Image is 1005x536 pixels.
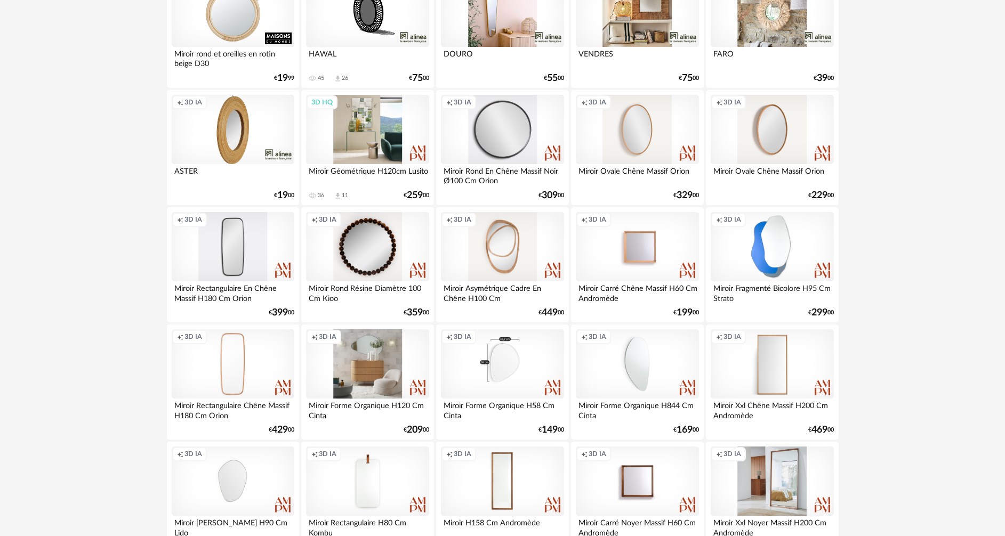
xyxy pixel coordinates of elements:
[711,47,833,68] div: FARO
[454,98,471,107] span: 3D IA
[184,98,202,107] span: 3D IA
[177,332,183,341] span: Creation icon
[306,281,429,303] div: Miroir Rond Résine Diamètre 100 Cm Kioo
[184,215,202,224] span: 3D IA
[272,309,288,316] span: 399
[589,215,606,224] span: 3D IA
[307,95,337,109] div: 3D HQ
[544,75,564,82] div: € 00
[441,164,564,185] div: Miroir Rond En Chêne Massif Noir Ø100 Cm Orion
[581,450,588,458] span: Creation icon
[542,309,558,316] span: 449
[679,75,699,82] div: € 00
[723,215,741,224] span: 3D IA
[538,426,564,434] div: € 00
[172,47,294,68] div: Miroir rond et oreilles en rotin beige D30
[407,426,423,434] span: 209
[441,281,564,303] div: Miroir Asymétrique Cadre En Chêne H100 Cm [DEMOGRAPHIC_DATA]
[547,75,558,82] span: 55
[677,426,693,434] span: 169
[177,98,183,107] span: Creation icon
[716,450,722,458] span: Creation icon
[589,332,606,341] span: 3D IA
[436,324,568,440] a: Creation icon 3D IA Miroir Forme Organique H58 Cm Cinta €14900
[301,207,433,322] a: Creation icon 3D IA Miroir Rond Résine Diamètre 100 Cm Kioo €35900
[277,75,288,82] span: 19
[446,332,453,341] span: Creation icon
[576,399,698,420] div: Miroir Forme Organique H844 Cm Cinta
[436,207,568,322] a: Creation icon 3D IA Miroir Asymétrique Cadre En Chêne H100 Cm [DEMOGRAPHIC_DATA] €44900
[177,215,183,224] span: Creation icon
[576,281,698,303] div: Miroir Carré Chêne Massif H60 Cm Andromède
[589,450,606,458] span: 3D IA
[538,192,564,199] div: € 00
[581,98,588,107] span: Creation icon
[673,309,699,316] div: € 00
[682,75,693,82] span: 75
[706,324,838,440] a: Creation icon 3D IA Miroir Xxl Chêne Massif H200 Cm Andromède €46900
[334,75,342,83] span: Download icon
[177,450,183,458] span: Creation icon
[412,75,423,82] span: 75
[716,332,722,341] span: Creation icon
[334,192,342,200] span: Download icon
[711,164,833,185] div: Miroir Ovale Chêne Massif Orion
[576,164,698,185] div: Miroir Ovale Chêne Massif Orion
[542,426,558,434] span: 149
[811,426,827,434] span: 469
[318,75,324,82] div: 45
[454,450,471,458] span: 3D IA
[342,75,348,82] div: 26
[446,98,453,107] span: Creation icon
[571,324,703,440] a: Creation icon 3D IA Miroir Forme Organique H844 Cm Cinta €16900
[404,309,429,316] div: € 00
[184,332,202,341] span: 3D IA
[811,309,827,316] span: 299
[716,215,722,224] span: Creation icon
[706,207,838,322] a: Creation icon 3D IA Miroir Fragmenté Bicolore H95 Cm Strato €29900
[311,332,318,341] span: Creation icon
[318,192,324,199] div: 36
[808,192,834,199] div: € 00
[269,426,294,434] div: € 00
[446,215,453,224] span: Creation icon
[814,75,834,82] div: € 00
[409,75,429,82] div: € 00
[538,309,564,316] div: € 00
[454,332,471,341] span: 3D IA
[677,309,693,316] span: 199
[404,192,429,199] div: € 00
[272,426,288,434] span: 429
[723,98,741,107] span: 3D IA
[711,399,833,420] div: Miroir Xxl Chêne Massif H200 Cm Andromède
[301,90,433,205] a: 3D HQ Miroir Géométrique H120cm Lusito 36 Download icon 11 €25900
[441,399,564,420] div: Miroir Forme Organique H58 Cm Cinta
[172,164,294,185] div: ASTER
[306,399,429,420] div: Miroir Forme Organique H120 Cm Cinta
[581,215,588,224] span: Creation icon
[811,192,827,199] span: 229
[319,215,336,224] span: 3D IA
[581,332,588,341] span: Creation icon
[808,426,834,434] div: € 00
[589,98,606,107] span: 3D IA
[306,164,429,185] div: Miroir Géométrique H120cm Lusito
[677,192,693,199] span: 329
[673,192,699,199] div: € 00
[454,215,471,224] span: 3D IA
[167,207,299,322] a: Creation icon 3D IA Miroir Rectangulaire En Chêne Massif H180 Cm Orion €39900
[571,90,703,205] a: Creation icon 3D IA Miroir Ovale Chêne Massif Orion €32900
[172,399,294,420] div: Miroir Rectangulaire Chêne Massif H180 Cm Orion
[274,192,294,199] div: € 00
[407,309,423,316] span: 359
[723,450,741,458] span: 3D IA
[342,192,348,199] div: 11
[269,309,294,316] div: € 00
[274,75,294,82] div: € 99
[184,450,202,458] span: 3D IA
[311,450,318,458] span: Creation icon
[446,450,453,458] span: Creation icon
[277,192,288,199] span: 19
[673,426,699,434] div: € 00
[172,281,294,303] div: Miroir Rectangulaire En Chêne Massif H180 Cm Orion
